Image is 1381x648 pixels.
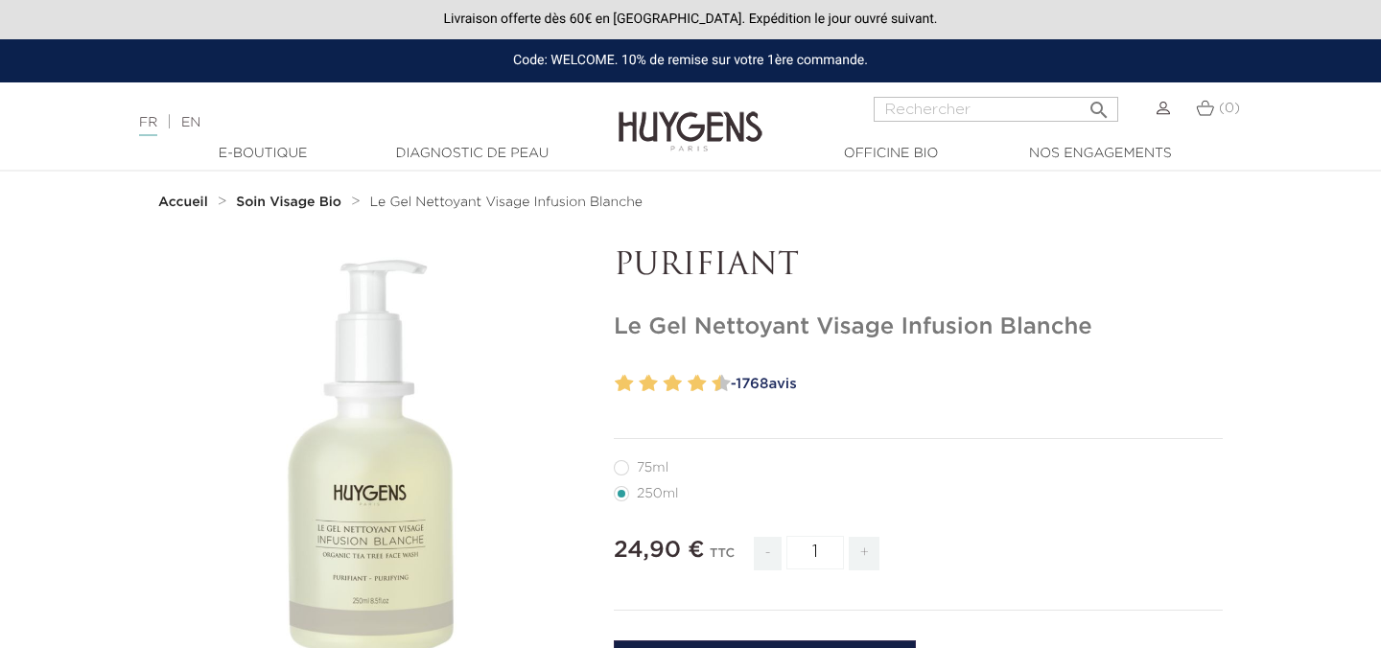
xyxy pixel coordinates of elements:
[181,116,200,129] a: EN
[376,144,568,164] a: Diagnostic de peau
[691,370,706,398] label: 8
[708,370,714,398] label: 9
[795,144,987,164] a: Officine Bio
[614,248,1223,285] p: PURIFIANT
[139,116,157,136] a: FR
[370,196,643,209] span: Le Gel Nettoyant Visage Infusion Blanche
[619,81,762,154] img: Huygens
[620,370,634,398] label: 2
[635,370,642,398] label: 3
[684,370,690,398] label: 7
[1004,144,1196,164] a: Nos engagements
[716,370,731,398] label: 10
[724,370,1223,399] a: -1768avis
[611,370,618,398] label: 1
[786,536,844,569] input: Quantité
[614,313,1223,341] h1: Le Gel Nettoyant Visage Infusion Blanche
[754,537,781,570] span: -
[236,196,341,209] strong: Soin Visage Bio
[1088,93,1111,116] i: 
[644,370,658,398] label: 4
[614,539,705,562] span: 24,90 €
[370,195,643,210] a: Le Gel Nettoyant Visage Infusion Blanche
[667,370,682,398] label: 6
[736,377,768,391] span: 1768
[236,195,346,210] a: Soin Visage Bio
[129,111,561,134] div: |
[874,97,1118,122] input: Rechercher
[1219,102,1240,115] span: (0)
[660,370,667,398] label: 5
[614,486,701,501] label: 250ml
[710,533,735,585] div: TTC
[167,144,359,164] a: E-Boutique
[614,460,691,475] label: 75ml
[158,196,208,209] strong: Accueil
[1082,91,1116,117] button: 
[849,537,879,570] span: +
[158,195,212,210] a: Accueil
